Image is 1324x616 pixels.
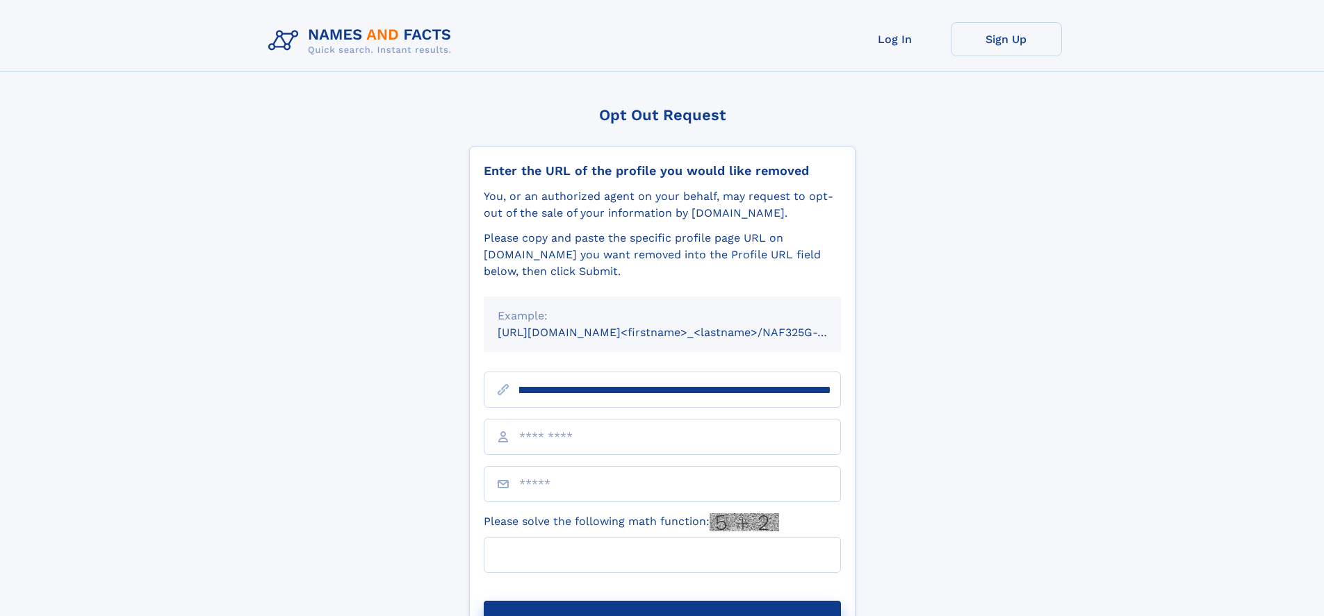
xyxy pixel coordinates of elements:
[484,230,841,280] div: Please copy and paste the specific profile page URL on [DOMAIN_NAME] you want removed into the Pr...
[484,188,841,222] div: You, or an authorized agent on your behalf, may request to opt-out of the sale of your informatio...
[484,513,779,531] label: Please solve the following math function:
[484,163,841,178] div: Enter the URL of the profile you would like removed
[498,326,867,339] small: [URL][DOMAIN_NAME]<firstname>_<lastname>/NAF325G-xxxxxxxx
[951,22,1062,56] a: Sign Up
[498,308,827,324] div: Example:
[469,106,856,124] div: Opt Out Request
[840,22,951,56] a: Log In
[263,22,463,60] img: Logo Names and Facts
